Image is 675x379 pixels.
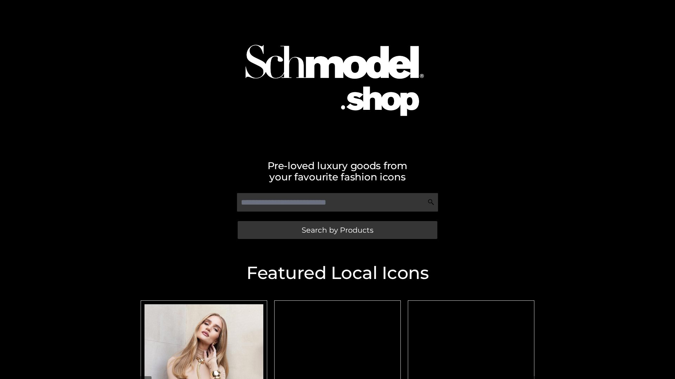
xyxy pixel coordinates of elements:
img: Search Icon [427,199,435,206]
h2: Pre-loved luxury goods from your favourite fashion icons [137,160,538,182]
a: Search by Products [238,221,437,239]
h2: Featured Local Icons​ [137,264,538,282]
span: Search by Products [302,226,373,234]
